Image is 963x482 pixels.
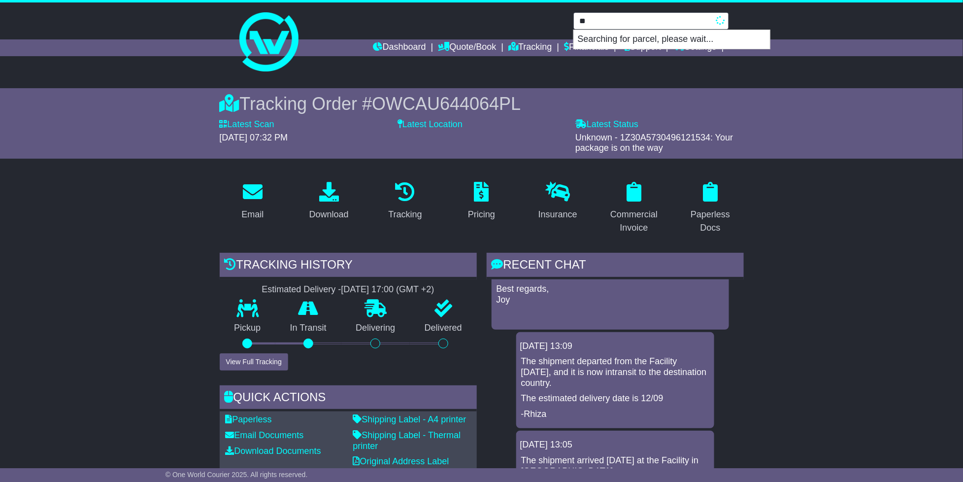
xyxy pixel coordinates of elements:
p: Delivering [341,323,410,334]
span: [DATE] 07:32 PM [220,133,288,142]
a: Commercial Invoice [601,178,667,238]
a: Tracking [382,178,428,225]
div: Pricing [468,208,495,221]
p: Pickup [220,323,276,334]
a: Financials [564,39,609,56]
label: Latest Scan [220,119,274,130]
div: Download [309,208,349,221]
div: [DATE] 13:05 [520,440,710,450]
p: The shipment departed from the Facility [DATE], and it is now intransit to the destination country. [521,356,709,388]
a: Email Documents [226,430,304,440]
a: Paperless [226,414,272,424]
p: Delivered [410,323,477,334]
p: The estimated delivery date is 12/09 [521,393,709,404]
div: [DATE] 17:00 (GMT +2) [341,284,434,295]
div: Tracking history [220,253,477,279]
div: Tracking Order # [220,93,744,114]
a: Download Documents [226,446,321,456]
a: Insurance [532,178,584,225]
div: Tracking [388,208,422,221]
div: [DATE] 13:09 [520,341,710,352]
div: RECENT CHAT [487,253,744,279]
label: Latest Location [398,119,463,130]
a: Paperless Docs [677,178,744,238]
a: Dashboard [373,39,426,56]
a: Shipping Label - A4 printer [353,414,466,424]
p: Searching for parcel, please wait... [574,30,770,49]
button: View Full Tracking [220,353,288,371]
div: Estimated Delivery - [220,284,477,295]
label: Latest Status [575,119,638,130]
span: OWCAU644064PL [372,94,521,114]
div: Email [241,208,264,221]
p: In Transit [275,323,341,334]
div: Insurance [538,208,577,221]
span: Unknown - 1Z30A5730496121534: Your package is on the way [575,133,733,153]
div: Quick Actions [220,385,477,412]
a: Shipping Label - Thermal printer [353,430,461,451]
a: Quote/Book [438,39,496,56]
p: Best regards, Joy [497,284,724,305]
a: Download [303,178,355,225]
a: Pricing [462,178,501,225]
div: Commercial Invoice [607,208,661,235]
a: Tracking [508,39,552,56]
div: Paperless Docs [684,208,737,235]
p: -Rhiza [521,409,709,420]
span: © One World Courier 2025. All rights reserved. [166,471,308,479]
a: Original Address Label [353,456,449,466]
a: Email [235,178,270,225]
